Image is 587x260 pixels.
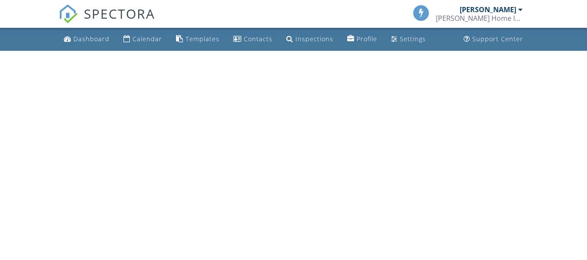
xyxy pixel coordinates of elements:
[400,35,426,43] div: Settings
[186,35,219,43] div: Templates
[460,31,527,47] a: Support Center
[244,35,272,43] div: Contacts
[59,4,78,23] img: The Best Home Inspection Software - Spectora
[436,14,523,23] div: Nestor Home Inspections
[460,5,516,14] div: [PERSON_NAME]
[283,31,337,47] a: Inspections
[59,12,155,30] a: SPECTORA
[388,31,429,47] a: Settings
[84,4,155,23] span: SPECTORA
[120,31,166,47] a: Calendar
[60,31,113,47] a: Dashboard
[357,35,377,43] div: Profile
[133,35,162,43] div: Calendar
[295,35,333,43] div: Inspections
[73,35,109,43] div: Dashboard
[172,31,223,47] a: Templates
[230,31,276,47] a: Contacts
[472,35,523,43] div: Support Center
[344,31,381,47] a: Company Profile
